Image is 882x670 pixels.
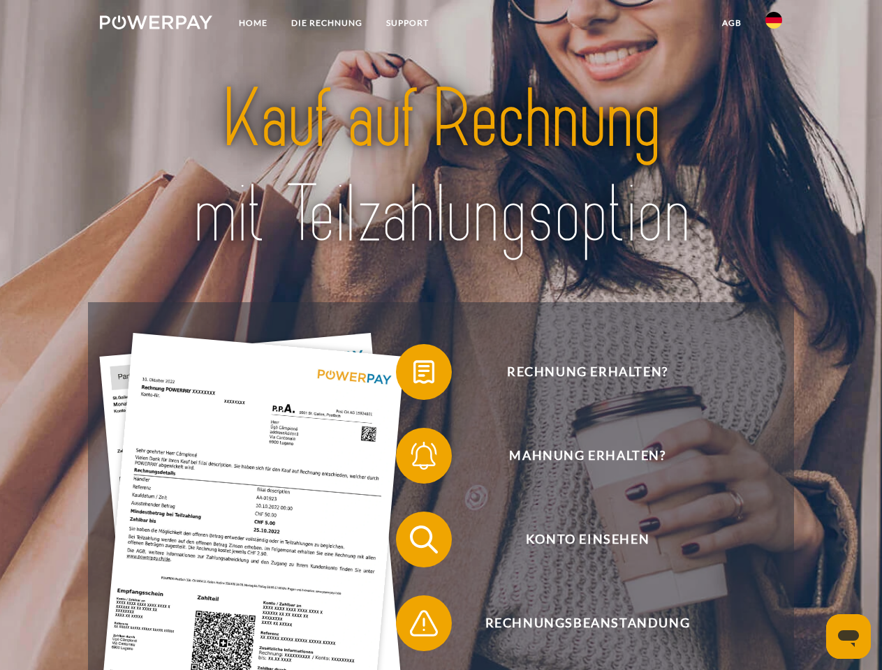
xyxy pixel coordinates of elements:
span: Rechnungsbeanstandung [416,595,758,651]
img: qb_warning.svg [406,606,441,641]
span: Konto einsehen [416,512,758,567]
span: Rechnung erhalten? [416,344,758,400]
img: logo-powerpay-white.svg [100,15,212,29]
a: SUPPORT [374,10,441,36]
img: qb_bell.svg [406,438,441,473]
button: Mahnung erhalten? [396,428,759,484]
button: Rechnung erhalten? [396,344,759,400]
a: agb [710,10,754,36]
span: Mahnung erhalten? [416,428,758,484]
button: Konto einsehen [396,512,759,567]
iframe: Schaltfläche zum Öffnen des Messaging-Fensters [826,614,871,659]
a: Home [227,10,279,36]
img: qb_search.svg [406,522,441,557]
img: title-powerpay_de.svg [133,67,749,267]
img: de [765,12,782,29]
a: DIE RECHNUNG [279,10,374,36]
button: Rechnungsbeanstandung [396,595,759,651]
img: qb_bill.svg [406,355,441,389]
